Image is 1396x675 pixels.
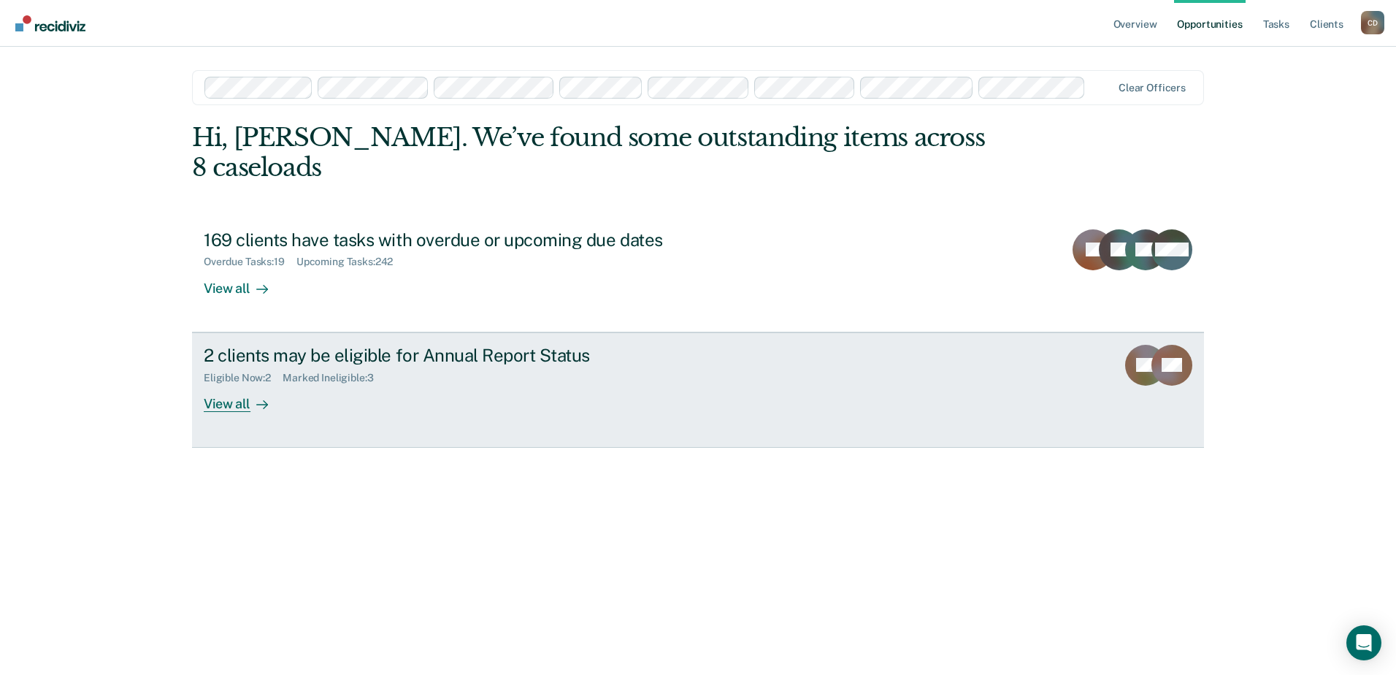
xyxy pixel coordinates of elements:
[192,123,1002,183] div: Hi, [PERSON_NAME]. We’ve found some outstanding items across 8 caseloads
[204,372,283,384] div: Eligible Now : 2
[1361,11,1384,34] div: C D
[1346,625,1381,660] div: Open Intercom Messenger
[1119,82,1186,94] div: Clear officers
[15,15,85,31] img: Recidiviz
[1361,11,1384,34] button: Profile dropdown button
[192,218,1204,332] a: 169 clients have tasks with overdue or upcoming due datesOverdue Tasks:19Upcoming Tasks:242View all
[204,384,285,412] div: View all
[204,268,285,297] div: View all
[283,372,385,384] div: Marked Ineligible : 3
[204,229,716,251] div: 169 clients have tasks with overdue or upcoming due dates
[204,345,716,366] div: 2 clients may be eligible for Annual Report Status
[192,332,1204,448] a: 2 clients may be eligible for Annual Report StatusEligible Now:2Marked Ineligible:3View all
[296,256,405,268] div: Upcoming Tasks : 242
[204,256,296,268] div: Overdue Tasks : 19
